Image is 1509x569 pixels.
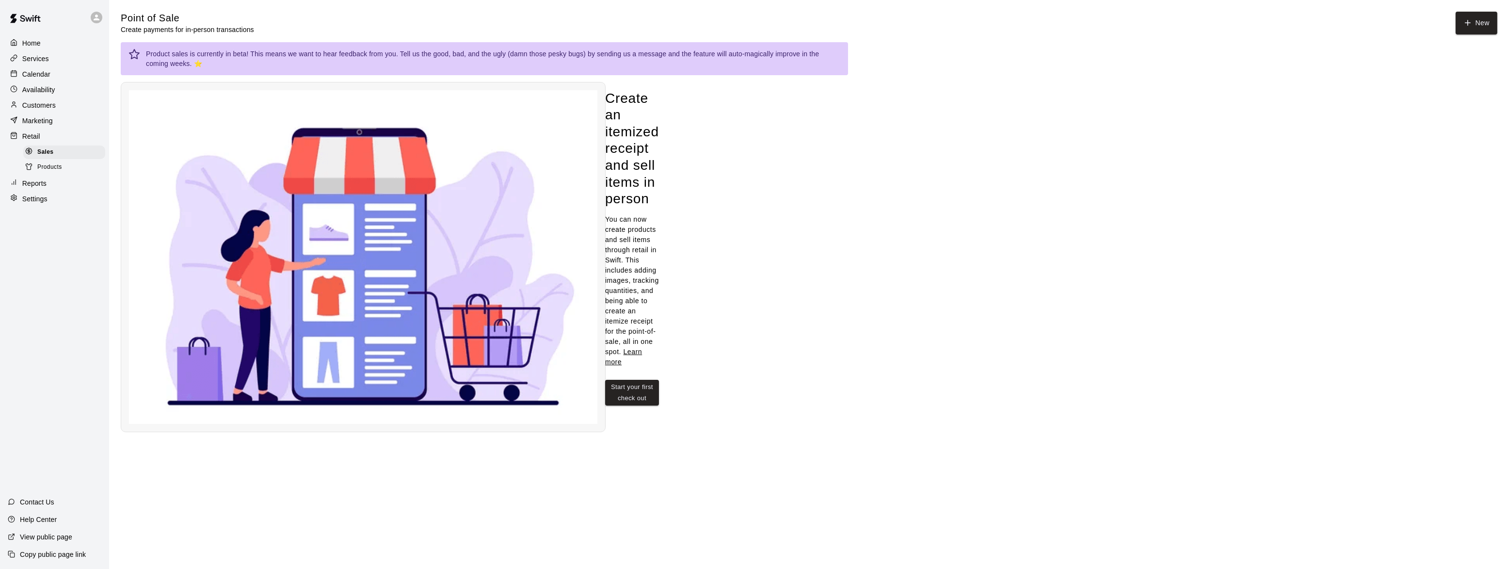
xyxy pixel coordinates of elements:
a: Learn more [605,348,642,366]
div: Product sales is currently in beta! This means we want to hear feedback from you. Tell us the goo... [146,45,840,72]
p: Customers [22,100,56,110]
p: Help Center [20,515,57,524]
a: sending us a message [597,50,666,58]
a: Marketing [8,114,101,128]
a: Products [23,160,109,175]
div: Sales [23,146,105,159]
button: Start your first check out [605,380,659,406]
span: You can now create products and sell items through retail in Swift. This includes adding images, ... [605,215,659,366]
a: Customers [8,98,101,113]
a: Sales [23,145,109,160]
p: Services [22,54,49,64]
p: Marketing [22,116,53,126]
a: Availability [8,82,101,97]
p: View public page [20,532,72,542]
h4: Create an itemized receipt and sell items in person [605,90,659,208]
a: Settings [8,192,101,206]
p: Settings [22,194,48,204]
p: Retail [22,131,40,141]
p: Create payments for in-person transactions [121,25,254,34]
a: Home [8,36,101,50]
a: Calendar [8,67,101,81]
span: Sales [37,147,53,157]
p: Availability [22,85,55,95]
img: Nothing to see here [129,90,597,424]
a: Retail [8,129,101,144]
div: Products [23,161,105,174]
span: Products [37,163,62,172]
p: Copy public page link [20,550,86,559]
h5: Point of Sale [121,12,254,25]
a: Reports [8,176,101,191]
a: Services [8,51,101,66]
p: Contact Us [20,497,54,507]
p: Home [22,38,41,48]
p: Calendar [22,69,50,79]
p: Reports [22,179,47,188]
button: New [1456,12,1497,34]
